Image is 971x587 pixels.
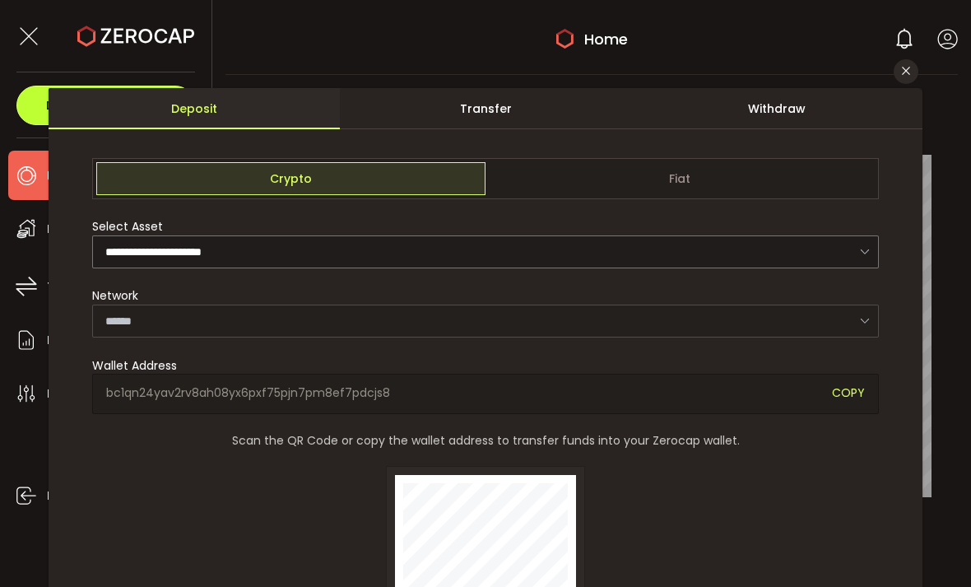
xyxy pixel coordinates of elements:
[92,287,148,304] label: Network
[232,432,740,450] span: Scan the QR Code or copy the wallet address to transfer funds into your Zerocap wallet.
[92,218,173,235] label: Select Asset
[92,357,187,374] label: Wallet Address
[832,384,865,403] span: COPY
[485,162,875,195] span: Fiat
[889,508,971,587] iframe: Chat Widget
[631,88,922,129] div: Withdraw
[106,384,820,403] span: bc1qn24yav2rv8ah08yx6pxf75pjn7pm8ef7pdcjs8
[96,162,485,195] span: Crypto
[894,59,918,84] button: Close
[340,88,631,129] div: Transfer
[49,88,340,129] div: Deposit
